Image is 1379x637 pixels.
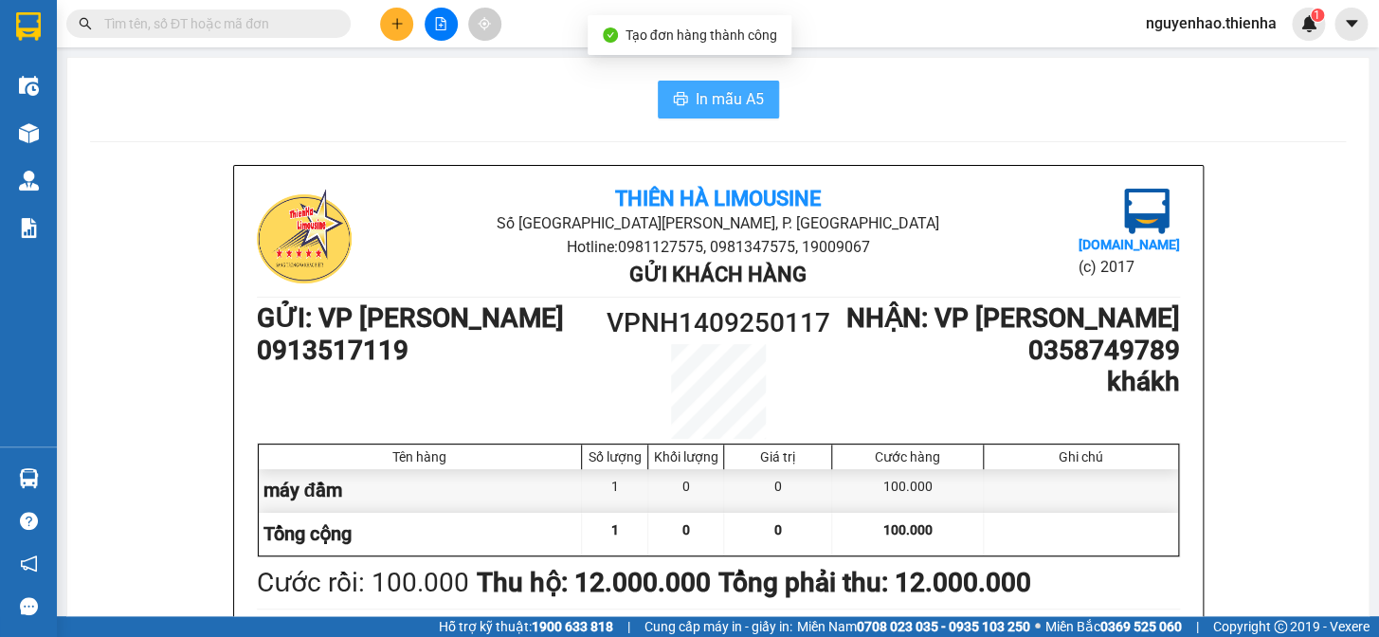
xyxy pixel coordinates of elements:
strong: 0369 525 060 [1100,619,1182,634]
span: Hỗ trợ kỹ thuật: [439,616,613,637]
b: Thiên Hà Limousine [615,187,821,210]
div: 100.000 [832,469,983,512]
span: printer [673,91,688,109]
span: 100.000 [882,522,932,537]
b: Tổng phải thu: 12.000.000 [718,567,1031,598]
span: In mẫu A5 [696,87,764,111]
span: check-circle [603,27,618,43]
img: logo-vxr [16,12,41,41]
div: 1 [582,469,648,512]
span: 0 [774,522,782,537]
span: Cung cấp máy in - giấy in: [644,616,792,637]
strong: 0708 023 035 - 0935 103 250 [857,619,1030,634]
img: warehouse-icon [19,468,39,488]
h1: khákh [833,366,1179,398]
span: Miền Nam [797,616,1030,637]
span: ⚪️ [1035,623,1041,630]
div: 0 [724,469,832,512]
button: printerIn mẫu A5 [658,81,779,118]
img: icon-new-feature [1300,15,1317,32]
span: search [79,17,92,30]
li: Hotline: 0981127575, 0981347575, 19009067 [410,235,1025,259]
div: Số lượng [587,449,643,464]
h1: 0358749789 [833,335,1179,367]
button: file-add [425,8,458,41]
span: nguyenhao.thienha [1131,11,1292,35]
b: [DOMAIN_NAME] [1078,237,1179,252]
img: solution-icon [19,218,39,238]
span: Tổng cộng [263,522,352,545]
span: file-add [434,17,447,30]
span: caret-down [1343,15,1360,32]
span: question-circle [20,512,38,530]
b: NHẬN : VP [PERSON_NAME] [846,302,1180,334]
span: 1 [611,522,619,537]
img: warehouse-icon [19,76,39,96]
div: Khối lượng [653,449,718,464]
span: | [1196,616,1199,637]
span: Tạo đơn hàng thành công [626,27,777,43]
span: copyright [1274,620,1287,633]
span: 1 [1314,9,1320,22]
span: | [627,616,630,637]
li: Số [GEOGRAPHIC_DATA][PERSON_NAME], P. [GEOGRAPHIC_DATA] [410,211,1025,235]
b: Thu hộ: 12.000.000 [477,567,711,598]
img: warehouse-icon [19,171,39,191]
img: logo.jpg [257,189,352,283]
strong: 1900 633 818 [532,619,613,634]
button: plus [380,8,413,41]
span: notification [20,555,38,573]
li: (c) 2017 [1078,255,1179,279]
li: Người gửi hàng xác nhận [295,614,559,631]
div: Giá trị [729,449,826,464]
span: message [20,597,38,615]
h1: VPNH1409250117 [603,302,834,344]
div: máy đầm [259,469,583,512]
b: GỬI : VP [PERSON_NAME] [257,302,564,334]
b: Gửi khách hàng [629,263,807,286]
input: Tìm tên, số ĐT hoặc mã đơn [104,13,328,34]
span: Miền Bắc [1045,616,1182,637]
span: plus [390,17,404,30]
span: aim [478,17,491,30]
sup: 1 [1311,9,1324,22]
div: Cước rồi : 100.000 [257,562,469,604]
img: warehouse-icon [19,123,39,143]
div: Tên hàng [263,449,577,464]
div: Cước hàng [837,449,977,464]
li: 08:25[DATE] [915,614,1179,631]
span: 0 [682,522,690,537]
div: 0 [648,469,724,512]
img: logo.jpg [1124,189,1170,234]
button: caret-down [1334,8,1368,41]
div: Ghi chú [989,449,1173,464]
button: aim [468,8,501,41]
h1: 0913517119 [257,335,603,367]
